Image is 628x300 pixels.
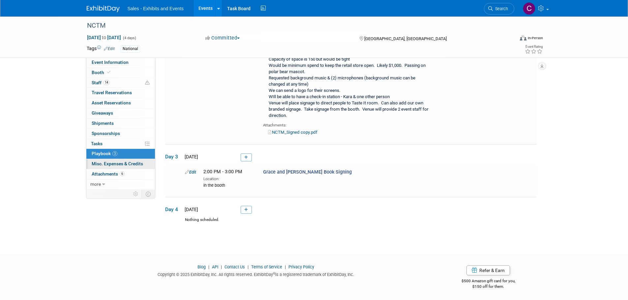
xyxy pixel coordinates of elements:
[268,130,317,135] a: NCTM_Signed copy.pdf
[364,36,447,41] span: [GEOGRAPHIC_DATA], [GEOGRAPHIC_DATA]
[288,264,314,269] a: Privacy Policy
[92,90,132,95] span: Travel Reservations
[85,20,504,32] div: NCTM
[212,264,218,269] a: API
[86,139,155,149] a: Tasks
[145,80,150,86] span: Potential Scheduling Conflict -- at least one attendee is tagged in another overlapping event.
[92,161,143,166] span: Misc. Expenses & Credits
[92,151,117,156] span: Playbook
[92,70,112,75] span: Booth
[527,36,543,41] div: In-Person
[122,36,136,40] span: (4 days)
[263,169,352,175] span: Grace and [PERSON_NAME] Book Signing
[183,207,198,212] span: [DATE]
[86,149,155,159] a: Playbook3
[203,169,242,175] span: 2:00 PM - 3:00 PM
[120,171,125,176] span: 6
[165,153,182,160] span: Day 3
[101,35,107,40] span: to
[263,122,433,128] div: Attachments:
[203,35,242,41] button: Committed
[92,131,120,136] span: Sponsorships
[86,108,155,118] a: Giveaways
[525,45,543,48] div: Event Rating
[107,70,110,74] i: Booth reservation complete
[86,119,155,128] a: Shipments
[165,217,537,229] div: Nothing scheduled.
[251,264,282,269] a: Terms of Service
[92,80,110,85] span: Staff
[92,121,114,126] span: Shipments
[86,78,155,88] a: Staff14
[185,170,196,175] a: Edit
[141,190,155,198] td: Toggle Event Tabs
[183,154,198,159] span: [DATE]
[86,58,155,68] a: Event Information
[283,264,287,269] span: |
[91,141,103,146] span: Tasks
[92,110,113,116] span: Giveaways
[203,175,253,182] div: Location:
[263,36,433,122] div: 100 guests reception style Taste It venue Capacity of space is 150 but would be tight Would be mi...
[92,171,125,177] span: Attachments
[128,6,184,11] span: Sales - Exhibits and Events
[273,272,275,275] sup: ®
[86,88,155,98] a: Travel Reservations
[92,100,131,105] span: Asset Reservations
[493,6,508,11] span: Search
[165,206,182,213] span: Day 4
[523,2,535,15] img: Courtney Woodberry
[86,98,155,108] a: Asset Reservations
[121,45,140,52] div: National
[435,284,542,289] div: $150 off for them.
[112,151,117,156] span: 3
[86,129,155,139] a: Sponsorships
[86,169,155,179] a: Attachments6
[86,68,155,78] a: Booth
[90,181,101,187] span: more
[86,159,155,169] a: Misc. Expenses & Credits
[484,3,514,14] a: Search
[103,80,110,85] span: 14
[207,264,211,269] span: |
[87,6,120,12] img: ExhibitDay
[219,264,224,269] span: |
[520,35,526,41] img: Format-Inperson.png
[197,264,206,269] a: Blog
[435,274,542,289] div: $500 Amazon gift card for you,
[86,179,155,189] a: more
[203,182,253,188] div: in the booth
[87,45,115,53] td: Tags
[92,60,129,65] span: Event Information
[130,190,142,198] td: Personalize Event Tab Strip
[87,35,121,41] span: [DATE] [DATE]
[87,270,426,278] div: Copyright © 2025 ExhibitDay, Inc. All rights reserved. ExhibitDay is a registered trademark of Ex...
[466,265,510,275] a: Refer & Earn
[224,264,245,269] a: Contact Us
[475,34,543,44] div: Event Format
[246,264,250,269] span: |
[104,46,115,51] a: Edit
